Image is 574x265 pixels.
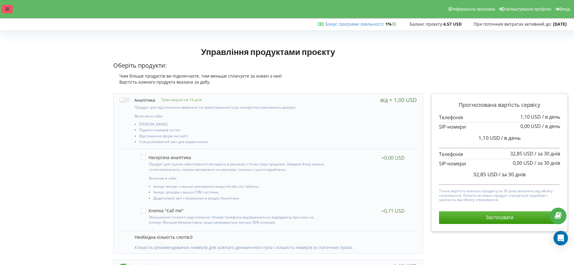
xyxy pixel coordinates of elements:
[501,134,521,141] span: / в день
[325,21,384,27] span: :
[120,97,155,103] label: Аналітика
[190,234,193,240] span: 0
[520,123,541,129] span: 0,00 USD
[135,244,411,251] p: Кількість рекомендованих номерів для кожного динамічного пула і кількість номерів в статичних пулах.
[385,21,398,27] strong: 1%
[439,101,560,109] p: Прогнозована вартість сервісу
[439,114,560,121] p: Телефонія
[153,196,325,202] li: Додатковий звіт і показники в розділі Аналітика.
[542,113,560,120] span: / в день
[153,190,325,196] li: Імпорт доходів з вашої CRM системи,
[149,161,325,172] p: Продукт для оцінки ефективності вкладень в рекламу з точки зору продажів. Завдяки йому можна точн...
[473,171,497,178] span: 32,85 USD
[135,234,411,240] p: Необхідна кількість слотів:
[135,113,328,119] p: Включає в себе:
[439,160,560,167] p: SIP-номери
[139,140,328,145] li: Спеціалізований звіт для маркетолога
[439,151,560,158] p: Телефонія
[139,134,328,140] li: Відстеження форм на сайті
[381,208,405,214] div: +0,71 USD
[535,160,560,166] span: / за 30 днів
[139,122,328,128] li: [PERSON_NAME]
[474,21,552,27] span: При поточних витратах активний до:
[410,21,443,27] span: Баланс проєкту:
[155,97,202,102] p: Тріал-версія на 14 днів
[381,155,405,161] div: +0,00 USD
[113,73,423,79] div: Чим більше продуктів ви підключаєте, тим меньше сплачуєте за кожен з них!
[113,46,423,57] h1: Управління продуктами проєкту
[149,176,325,181] p: Включає в себе:
[560,7,570,11] span: Вихід
[141,208,183,213] label: Кнопка "Call me"
[510,150,533,157] span: 32,85 USD
[499,171,526,178] span: / за 30 днів
[513,160,533,166] span: 0,00 USD
[554,231,568,245] div: Open Intercom Messenger
[380,97,417,103] div: від + 1,00 USD
[553,21,567,27] strong: [DATE]
[325,21,383,27] a: Бонус програми лояльності
[451,7,495,11] span: Реферальна програма
[141,155,191,160] label: Наскрізна аналітика
[439,211,560,224] button: Застосувати
[439,123,560,130] p: SIP-номери
[113,61,423,70] p: Оберіть продукти:
[542,123,560,129] span: / в день
[443,21,462,27] strong: 4,57 USD
[135,105,328,110] p: Продукт для відстеження звернень та прив'язування їх до конкретних рекламних джерел.
[113,79,423,85] div: Вартість кожного продукта вказана за добу.
[139,128,328,134] li: Підміна номерів по гео
[504,7,551,11] span: Налаштування профілю
[439,187,560,202] p: Точна вартість кожного продукту за 30 днів залежить від обсягу споживання. Оплата за кожен продук...
[478,134,500,141] span: 1,10 USD
[520,113,541,120] span: 1,10 USD
[153,184,325,190] li: Імпорт витрат з ваших рекламних акаунтів або csv таблиці,
[149,215,325,225] p: Збільшення точності відстеження. Номер телефону відображається відвідувачу при кліці на кнопку. Ф...
[535,150,560,157] span: / за 30 днів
